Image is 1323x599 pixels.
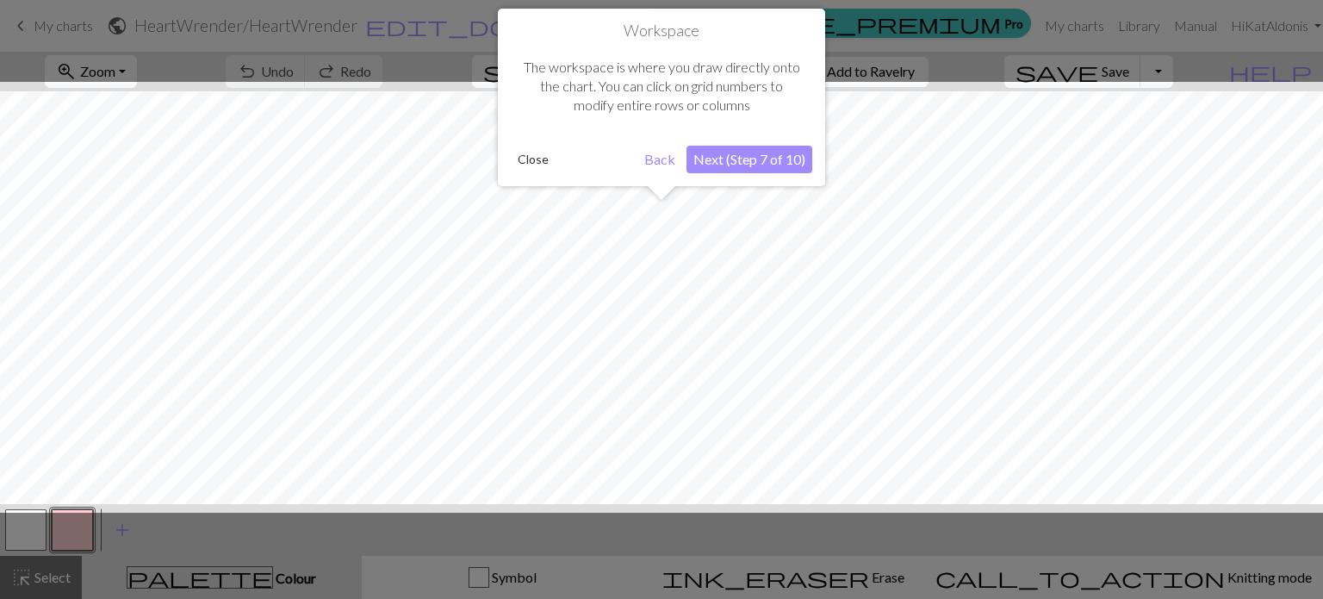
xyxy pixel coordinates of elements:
div: Workspace [498,9,825,186]
div: The workspace is where you draw directly onto the chart. You can click on grid numbers to modify ... [511,41,812,133]
button: Next (Step 7 of 10) [686,146,812,173]
h1: Workspace [511,22,812,41]
button: Back [637,146,682,173]
button: Close [511,147,556,172]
